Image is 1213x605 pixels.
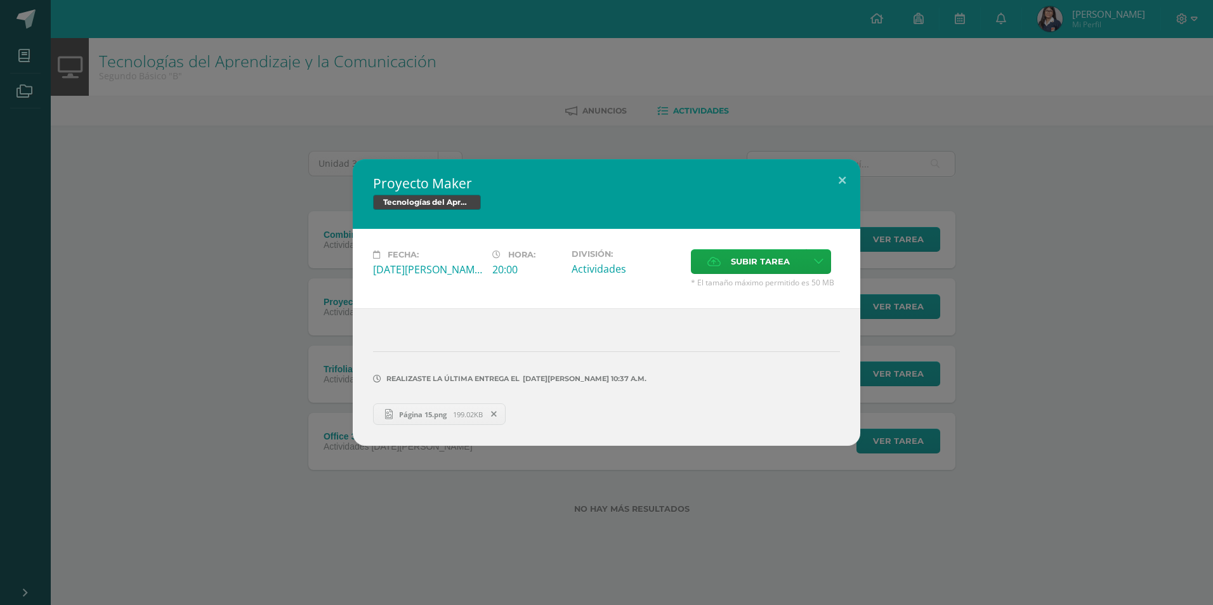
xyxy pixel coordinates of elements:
div: [DATE][PERSON_NAME] [373,263,482,276]
a: Página 15.png 199.02KB [373,403,506,425]
label: División: [572,249,681,259]
span: Tecnologías del Aprendizaje y la Comunicación [373,195,481,210]
span: Página 15.png [393,410,453,419]
button: Close (Esc) [824,159,860,202]
h2: Proyecto Maker [373,174,840,192]
span: Subir tarea [731,250,790,273]
span: 199.02KB [453,410,483,419]
span: Remover entrega [483,407,505,421]
span: Realizaste la última entrega el [386,374,520,383]
span: Hora: [508,250,535,259]
span: * El tamaño máximo permitido es 50 MB [691,277,840,288]
span: Fecha: [388,250,419,259]
div: 20:00 [492,263,561,276]
div: Actividades [572,262,681,276]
